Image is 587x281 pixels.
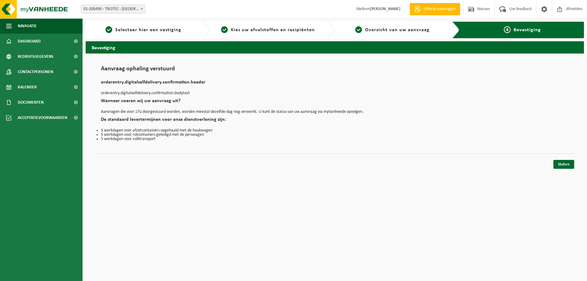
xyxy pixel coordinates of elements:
span: 2 [221,26,228,33]
span: Acceptatievoorwaarden [18,110,67,125]
span: Offerte aanvragen [422,6,457,12]
p: orderentry.digitalselfdelivery.confirmation.bodytext [101,91,569,95]
h2: Bevestiging [86,41,584,53]
li: 5 werkdagen voor rolcontainers geledigd met de perswagen [101,133,569,137]
a: 3Overzicht van uw aanvraag [338,26,447,34]
span: 01-200490 - TROTEC - VEURNE [81,5,145,13]
span: Bedrijfsgegevens [18,49,54,64]
span: Kies uw afvalstoffen en recipiënten [231,28,315,32]
span: Bevestiging [514,28,541,32]
span: Dashboard [18,34,41,49]
span: Contactpersonen [18,64,53,79]
span: Overzicht van uw aanvraag [365,28,430,32]
h1: Aanvraag ophaling verstuurd [101,66,569,75]
h2: orderentry.digitalselfdelivery.confirmation.header [101,80,569,88]
p: Aanvragen die voor 17u doorgestuurd worden, worden meestal dezelfde dag nog verwerkt. U kunt de s... [101,110,569,114]
span: 01-200490 - TROTEC - VEURNE [81,5,145,14]
h2: De standaard levertermijnen voor onze dienstverlening zijn: [101,117,569,125]
li: 5 werkdagen voor collitransport [101,137,569,141]
li: 3 werkdagen voor afzetcontainers opgehaald met de haakwagen [101,128,569,133]
span: Kalender [18,79,37,95]
span: Selecteer hier een vestiging [115,28,181,32]
strong: [PERSON_NAME] [370,7,401,11]
a: Sluiten [553,160,574,169]
span: 3 [355,26,362,33]
a: Offerte aanvragen [410,3,460,15]
span: 4 [504,26,511,33]
a: 1Selecteer hier een vestiging [89,26,198,34]
span: Documenten [18,95,44,110]
a: 2Kies uw afvalstoffen en recipiënten [213,26,323,34]
span: Navigatie [18,18,37,34]
h2: Wanneer voeren wij uw aanvraag uit? [101,98,569,107]
span: 1 [105,26,112,33]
